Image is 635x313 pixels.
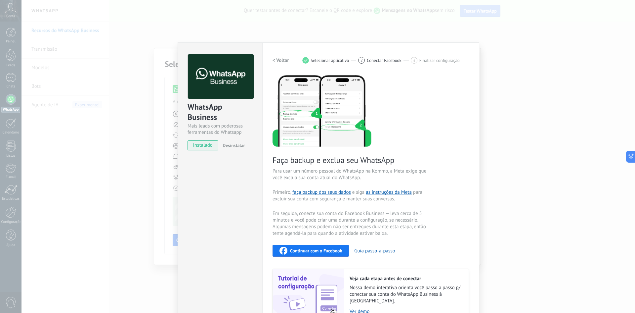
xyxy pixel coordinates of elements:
img: delete personal phone [273,74,371,147]
span: instalado [188,140,218,150]
span: 2 [360,58,363,63]
button: < Voltar [273,54,289,66]
span: Desinstalar [223,142,245,148]
a: as instruções da Meta [366,189,412,195]
span: Em seguida, conecte sua conta do Facebook Business — leva cerca de 5 minutos e você pode criar um... [273,210,430,237]
span: 3 [413,58,415,63]
span: Primeiro, e siga para excluir sua conta com segurança e manter suas conversas. [273,189,430,202]
span: Finalizar configuração [419,58,460,63]
button: Continuar com o Facebook [273,245,349,257]
span: Para usar um número pessoal do WhatsApp na Kommo, a Meta exige que você exclua sua conta atual do... [273,168,430,181]
button: Guia passo-a-passo [354,248,395,254]
button: Desinstalar [220,140,245,150]
span: Conectar Facebook [367,58,402,63]
h2: Veja cada etapa antes de conectar [350,276,462,282]
span: Continuar com o Facebook [290,248,342,253]
div: WhatsApp Business [188,102,253,123]
span: Nossa demo interativa orienta você passo a passo p/ conectar sua conta do WhatsApp Business à [GE... [350,285,462,304]
div: Mais leads com poderosas ferramentas do Whatsapp [188,123,253,135]
span: Selecionar aplicativo [311,58,349,63]
span: Faça backup e exclua seu WhatsApp [273,155,430,165]
a: faça backup dos seus dados [292,189,351,195]
img: logo_main.png [188,54,254,99]
h2: < Voltar [273,57,289,64]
